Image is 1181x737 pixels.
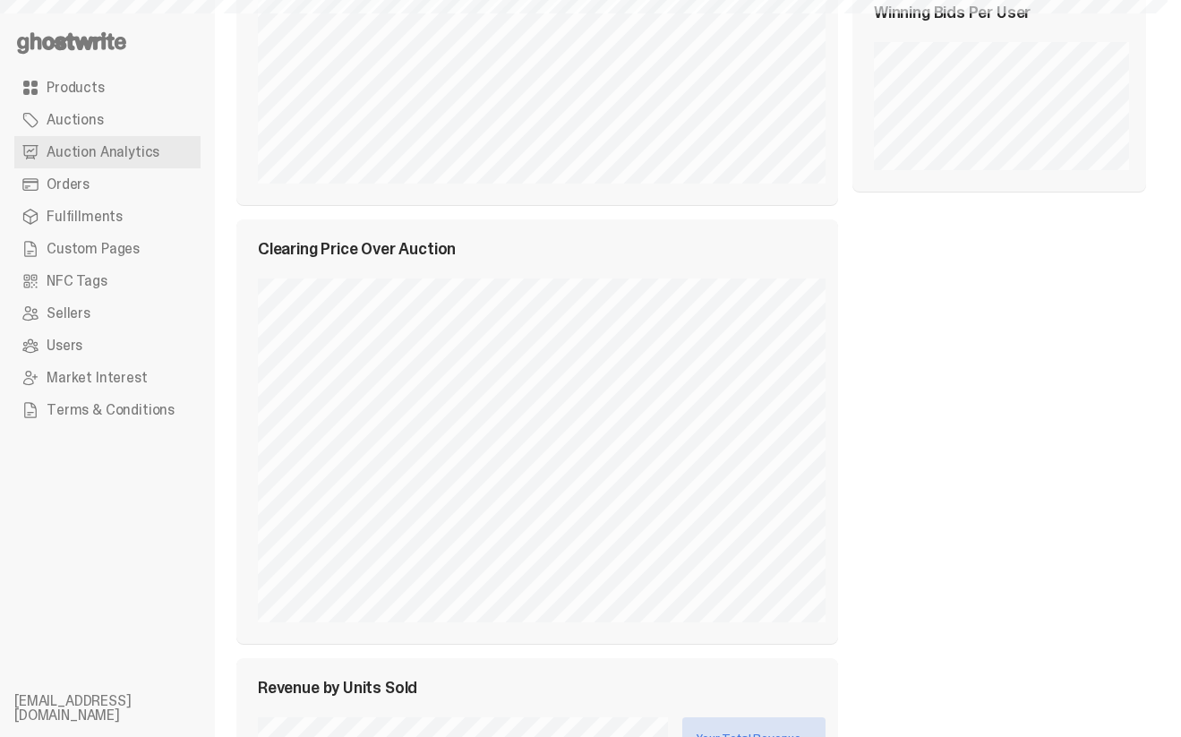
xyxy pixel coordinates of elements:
[14,233,201,265] a: Custom Pages
[14,72,201,104] a: Products
[258,680,417,696] span: Revenue by Units Sold
[47,403,175,417] span: Terms & Conditions
[47,371,148,385] span: Market Interest
[47,306,90,321] span: Sellers
[14,694,229,723] li: [EMAIL_ADDRESS][DOMAIN_NAME]
[14,330,201,362] a: Users
[47,242,140,256] span: Custom Pages
[14,362,201,394] a: Market Interest
[47,113,104,127] span: Auctions
[47,177,90,192] span: Orders
[14,394,201,426] a: Terms & Conditions
[14,297,201,330] a: Sellers
[47,210,123,224] span: Fulfillments
[874,4,1031,21] span: Winning Bids Per User
[14,136,201,168] a: Auction Analytics
[47,81,105,95] span: Products
[14,201,201,233] a: Fulfillments
[47,274,107,288] span: NFC Tags
[47,339,82,353] span: Users
[14,265,201,297] a: NFC Tags
[14,168,201,201] a: Orders
[14,104,201,136] a: Auctions
[258,241,456,257] span: Clearing Price Over Auction
[47,145,159,159] span: Auction Analytics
